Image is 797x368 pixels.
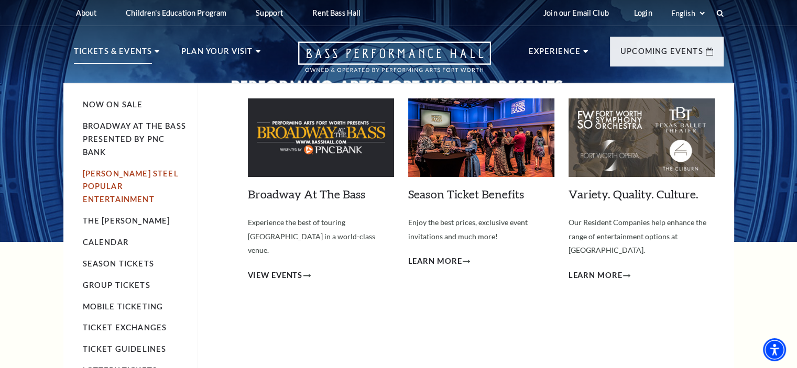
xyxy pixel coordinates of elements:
a: Learn More Season Ticket Benefits [408,255,471,268]
p: Children's Education Program [126,8,226,17]
a: Ticket Exchanges [83,323,167,332]
p: Plan Your Visit [181,45,253,64]
p: Experience [529,45,581,64]
a: Open this option [260,41,529,83]
span: View Events [248,269,303,282]
p: Enjoy the best prices, exclusive event invitations and much more! [408,216,554,243]
p: About [76,8,97,17]
a: Mobile Ticketing [83,302,163,311]
p: Tickets & Events [74,45,152,64]
a: Calendar [83,238,128,247]
a: [PERSON_NAME] Steel Popular Entertainment [83,169,179,204]
select: Select: [669,8,706,18]
a: The [PERSON_NAME] [83,216,170,225]
a: Now On Sale [83,100,143,109]
a: View Events [248,269,311,282]
a: Variety. Quality. Culture. [569,187,698,201]
p: Our Resident Companies help enhance the range of entertainment options at [GEOGRAPHIC_DATA]. [569,216,715,258]
img: Broadway At The Bass [248,98,394,177]
p: Support [256,8,283,17]
a: Broadway At The Bass presented by PNC Bank [83,121,186,157]
div: Accessibility Menu [763,338,786,361]
p: Rent Bass Hall [312,8,361,17]
a: Broadway At The Bass [248,187,365,201]
p: Experience the best of touring [GEOGRAPHIC_DATA] in a world-class venue. [248,216,394,258]
a: Season Tickets [83,259,154,268]
img: Season Ticket Benefits [408,98,554,177]
span: Learn More [569,269,623,282]
span: Learn More [408,255,462,268]
a: Group Tickets [83,281,150,289]
a: Ticket Guidelines [83,344,167,353]
a: Season Ticket Benefits [408,187,524,201]
a: Learn More Variety. Quality. Culture. [569,269,631,282]
img: Variety. Quality. Culture. [569,98,715,177]
p: Upcoming Events [620,45,703,64]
